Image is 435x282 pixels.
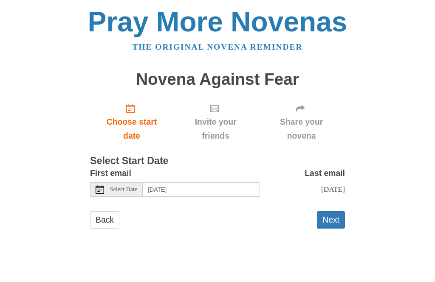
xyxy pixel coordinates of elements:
[173,97,258,147] div: Click "Next" to confirm your start date first.
[90,97,173,147] a: Choose start date
[321,185,345,193] span: [DATE]
[99,115,165,143] span: Choose start date
[182,115,249,143] span: Invite your friends
[305,166,345,180] label: Last email
[133,42,303,51] a: The original novena reminder
[90,156,345,167] h3: Select Start Date
[266,115,336,143] span: Share your novena
[88,6,347,37] a: Pray More Novenas
[110,187,137,193] span: Select Date
[90,211,119,229] a: Back
[317,211,345,229] button: Next
[90,166,131,180] label: First email
[258,97,345,147] div: Click "Next" to confirm your start date first.
[90,70,345,89] h1: Novena Against Fear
